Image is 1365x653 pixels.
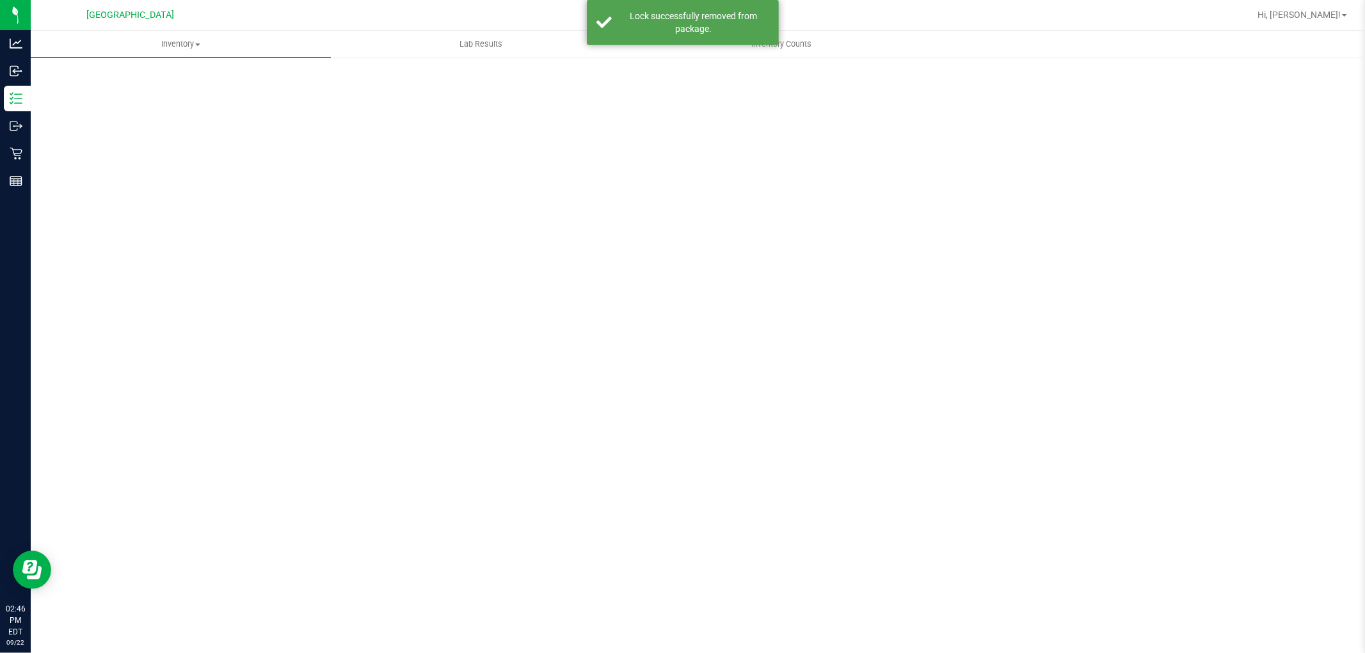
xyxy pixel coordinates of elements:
a: Inventory [31,31,331,58]
inline-svg: Inventory [10,92,22,105]
inline-svg: Inbound [10,65,22,77]
a: Inventory Counts [631,31,931,58]
iframe: Resource center [13,551,51,589]
a: Lab Results [331,31,631,58]
span: Lab Results [442,38,520,50]
inline-svg: Outbound [10,120,22,132]
inline-svg: Analytics [10,37,22,50]
span: [GEOGRAPHIC_DATA] [87,10,175,20]
div: Lock successfully removed from package. [619,10,769,35]
p: 09/22 [6,638,25,647]
inline-svg: Reports [10,175,22,187]
span: Inventory Counts [734,38,829,50]
span: Hi, [PERSON_NAME]! [1257,10,1341,20]
p: 02:46 PM EDT [6,603,25,638]
span: Inventory [31,38,331,50]
inline-svg: Retail [10,147,22,160]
